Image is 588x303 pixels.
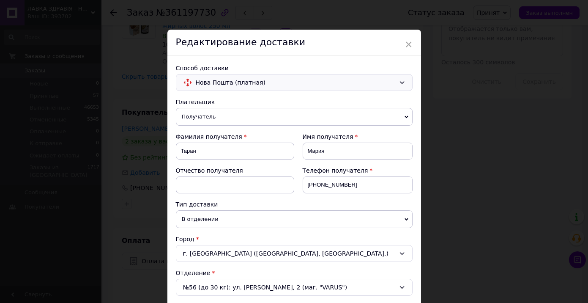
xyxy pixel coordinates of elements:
[167,30,421,55] div: Редактирование доставки
[303,167,368,174] span: Телефон получателя
[176,279,413,296] div: №56 (до 30 кг): ул. [PERSON_NAME], 2 (маг. "VARUS")
[176,167,243,174] span: Отчество получателя
[176,269,413,277] div: Отделение
[176,201,218,208] span: Тип доставки
[303,176,413,193] input: +380
[176,245,413,262] div: г. [GEOGRAPHIC_DATA] ([GEOGRAPHIC_DATA], [GEOGRAPHIC_DATA].)
[176,235,413,243] div: Город
[176,108,413,126] span: Получатель
[176,210,413,228] span: В отделении
[405,37,413,52] span: ×
[176,133,242,140] span: Фамилия получателя
[176,99,215,105] span: Плательщик
[303,133,353,140] span: Имя получателя
[176,64,413,72] div: Способ доставки
[196,78,395,87] span: Нова Пошта (платная)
